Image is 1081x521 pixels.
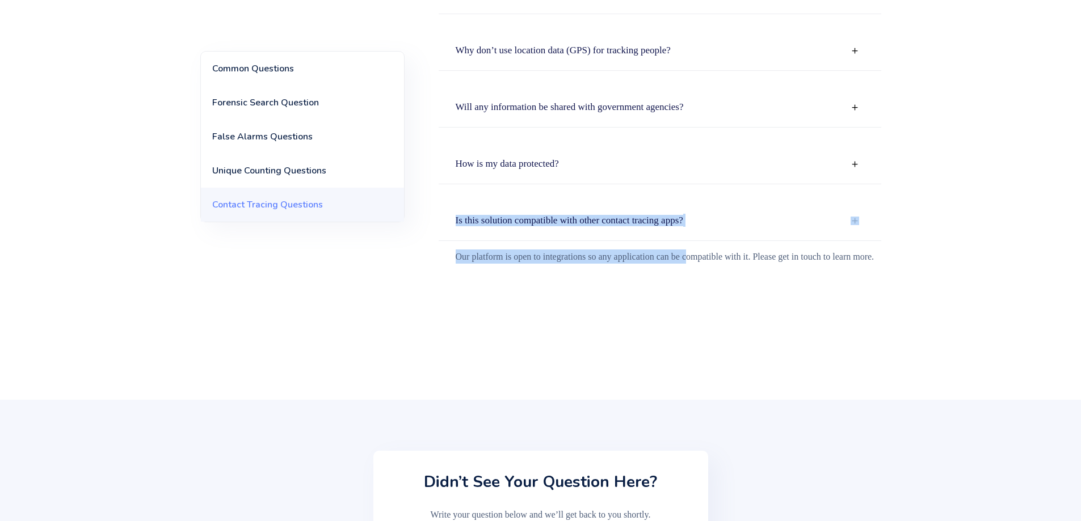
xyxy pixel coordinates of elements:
[456,249,881,264] p: Our platform is open to integrations so any application can be compatible with it. Please get in ...
[456,158,559,169] strong: How is my data protected?
[851,46,859,55] img: OPEN
[456,101,684,112] strong: Will any information be shared with government agencies?
[390,473,691,502] h3: Didn’t see your question here?
[851,217,859,225] img: OPEN
[201,52,404,86] a: Common Questions
[201,188,404,222] a: Contact Tracing Questions
[201,120,404,154] a: False Alarms Questions
[456,215,683,226] strong: Is this solution compatible with other contact tracing apps?
[851,160,859,168] img: OPEN
[456,45,671,56] strong: Why don’t use location data (GPS) for tracking people?
[201,154,404,188] a: Unique Counting Questions
[201,86,404,120] a: Forensic Search Question
[851,103,859,112] img: OPEN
